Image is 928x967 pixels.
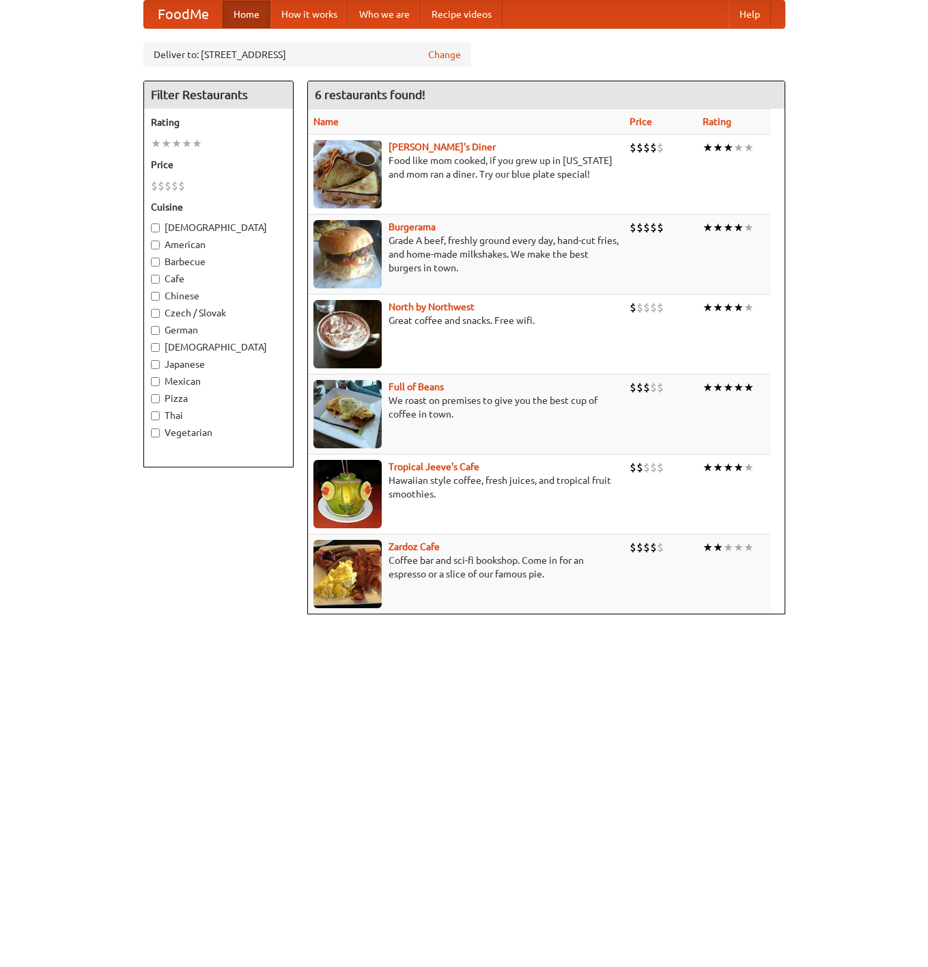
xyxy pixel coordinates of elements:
[744,380,754,395] li: ★
[733,460,744,475] li: ★
[313,140,382,208] img: sallys.jpg
[151,309,160,318] input: Czech / Slovak
[171,178,178,193] li: $
[744,300,754,315] li: ★
[151,238,286,251] label: American
[650,540,657,555] li: $
[389,541,440,552] a: Zardoz Cafe
[636,460,643,475] li: $
[315,88,425,101] ng-pluralize: 6 restaurants found!
[630,220,636,235] li: $
[744,540,754,555] li: ★
[151,411,160,420] input: Thai
[389,461,479,472] a: Tropical Jeeve's Cafe
[313,474,619,501] p: Hawaiian style coffee, fresh juices, and tropical fruit smoothies.
[723,460,733,475] li: ★
[151,306,286,320] label: Czech / Slovak
[421,1,503,28] a: Recipe videos
[151,258,160,267] input: Barbecue
[630,140,636,155] li: $
[171,136,182,151] li: ★
[713,380,723,395] li: ★
[723,300,733,315] li: ★
[636,140,643,155] li: $
[723,540,733,555] li: ★
[650,300,657,315] li: $
[151,360,160,369] input: Japanese
[389,141,496,152] a: [PERSON_NAME]'s Diner
[643,380,650,395] li: $
[389,221,436,232] a: Burgerama
[713,300,723,315] li: ★
[151,428,160,437] input: Vegetarian
[744,140,754,155] li: ★
[313,116,339,127] a: Name
[313,220,382,288] img: burgerama.jpg
[151,275,160,284] input: Cafe
[650,460,657,475] li: $
[657,220,664,235] li: $
[270,1,348,28] a: How it works
[657,460,664,475] li: $
[151,272,286,286] label: Cafe
[703,140,713,155] li: ★
[151,115,286,129] h5: Rating
[223,1,270,28] a: Home
[151,343,160,352] input: [DEMOGRAPHIC_DATA]
[151,374,286,388] label: Mexican
[657,380,664,395] li: $
[313,380,382,448] img: beans.jpg
[636,540,643,555] li: $
[650,220,657,235] li: $
[729,1,771,28] a: Help
[313,540,382,608] img: zardoz.jpg
[703,460,713,475] li: ★
[313,234,619,275] p: Grade A beef, freshly ground every day, hand-cut fries, and home-made milkshakes. We make the bes...
[158,178,165,193] li: $
[703,300,713,315] li: ★
[144,1,223,28] a: FoodMe
[161,136,171,151] li: ★
[643,220,650,235] li: $
[723,140,733,155] li: ★
[733,540,744,555] li: ★
[151,323,286,337] label: German
[733,220,744,235] li: ★
[151,158,286,172] h5: Price
[313,154,619,181] p: Food like mom cooked, if you grew up in [US_STATE] and mom ran a diner. Try our blue plate special!
[713,460,723,475] li: ★
[643,460,650,475] li: $
[313,460,382,528] img: jeeves.jpg
[151,340,286,354] label: [DEMOGRAPHIC_DATA]
[151,178,158,193] li: $
[713,220,723,235] li: ★
[389,381,444,392] a: Full of Beans
[313,314,619,327] p: Great coffee and snacks. Free wifi.
[744,220,754,235] li: ★
[165,178,171,193] li: $
[636,300,643,315] li: $
[630,540,636,555] li: $
[151,136,161,151] li: ★
[713,140,723,155] li: ★
[389,301,475,312] a: North by Northwest
[630,116,652,127] a: Price
[151,326,160,335] input: German
[744,460,754,475] li: ★
[630,380,636,395] li: $
[733,380,744,395] li: ★
[733,300,744,315] li: ★
[151,426,286,439] label: Vegetarian
[313,300,382,368] img: north.jpg
[348,1,421,28] a: Who we are
[703,540,713,555] li: ★
[703,116,731,127] a: Rating
[178,178,185,193] li: $
[636,220,643,235] li: $
[151,223,160,232] input: [DEMOGRAPHIC_DATA]
[630,460,636,475] li: $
